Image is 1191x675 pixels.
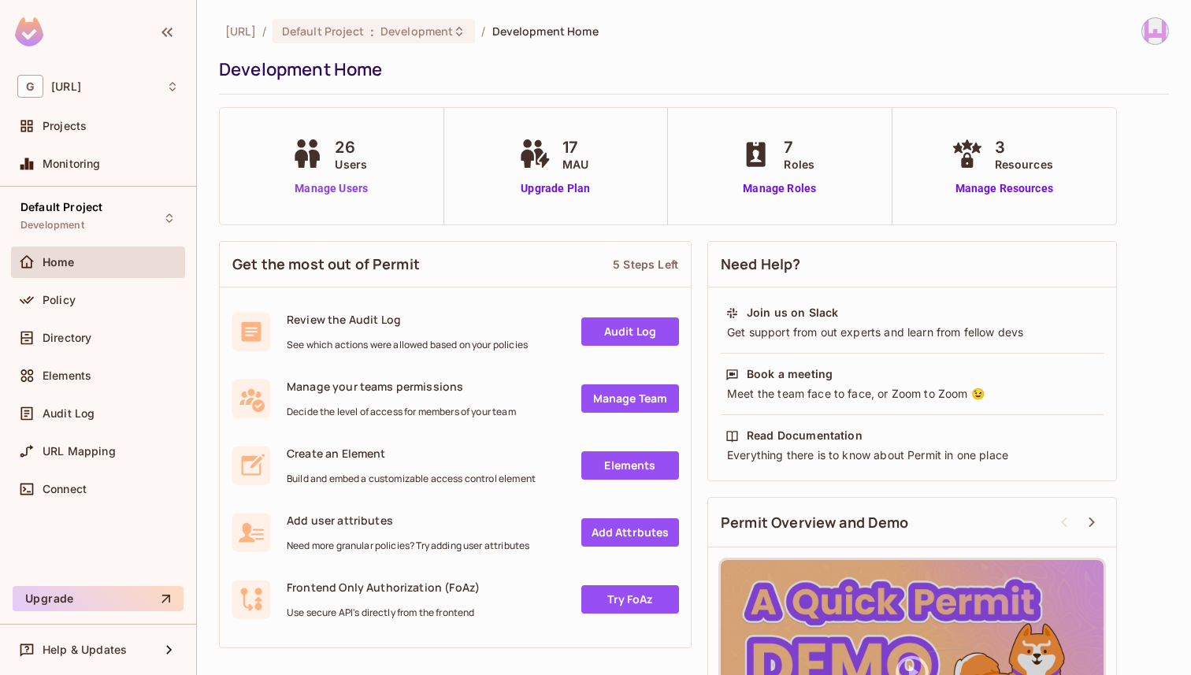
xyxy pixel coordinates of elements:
[287,606,480,619] span: Use secure API's directly from the frontend
[581,317,679,346] a: Audit Log
[492,24,599,39] span: Development Home
[287,580,480,595] span: Frontend Only Authorization (FoAz)
[747,305,838,321] div: Join us on Slack
[43,332,91,344] span: Directory
[287,513,529,528] span: Add user attributes
[51,80,81,93] span: Workspace: genworx.ai
[287,406,516,418] span: Decide the level of access for members of your team
[562,135,588,159] span: 17
[335,135,367,159] span: 26
[721,254,801,274] span: Need Help?
[995,135,1053,159] span: 3
[581,384,679,413] a: Manage Team
[43,483,87,495] span: Connect
[287,312,528,327] span: Review the Audit Log
[581,451,679,480] a: Elements
[725,447,1099,463] div: Everything there is to know about Permit in one place
[232,254,420,274] span: Get the most out of Permit
[20,201,102,213] span: Default Project
[287,446,536,461] span: Create an Element
[784,156,814,172] span: Roles
[736,180,822,197] a: Manage Roles
[43,120,87,132] span: Projects
[219,57,1161,81] div: Development Home
[262,24,266,39] li: /
[288,180,375,197] a: Manage Users
[335,156,367,172] span: Users
[1142,18,1168,44] img: sreekesh@genworx.ai
[747,428,863,443] div: Read Documentation
[15,17,43,46] img: SReyMgAAAABJRU5ErkJggg==
[515,180,596,197] a: Upgrade Plan
[613,257,678,272] div: 5 Steps Left
[581,518,679,547] a: Add Attrbutes
[43,445,116,458] span: URL Mapping
[995,156,1053,172] span: Resources
[43,369,91,382] span: Elements
[17,75,43,98] span: G
[282,24,364,39] span: Default Project
[287,473,536,485] span: Build and embed a customizable access control element
[380,24,453,39] span: Development
[784,135,814,159] span: 7
[287,540,529,552] span: Need more granular policies? Try adding user attributes
[287,379,516,394] span: Manage your teams permissions
[721,513,909,532] span: Permit Overview and Demo
[43,407,95,420] span: Audit Log
[948,180,1061,197] a: Manage Resources
[287,339,528,351] span: See which actions were allowed based on your policies
[43,643,127,656] span: Help & Updates
[369,25,375,38] span: :
[43,158,101,170] span: Monitoring
[725,325,1099,340] div: Get support from out experts and learn from fellow devs
[43,256,75,269] span: Home
[581,585,679,614] a: Try FoAz
[43,294,76,306] span: Policy
[562,156,588,172] span: MAU
[481,24,485,39] li: /
[725,386,1099,402] div: Meet the team face to face, or Zoom to Zoom 😉
[13,586,184,611] button: Upgrade
[225,24,256,39] span: the active workspace
[747,366,833,382] div: Book a meeting
[20,219,84,232] span: Development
